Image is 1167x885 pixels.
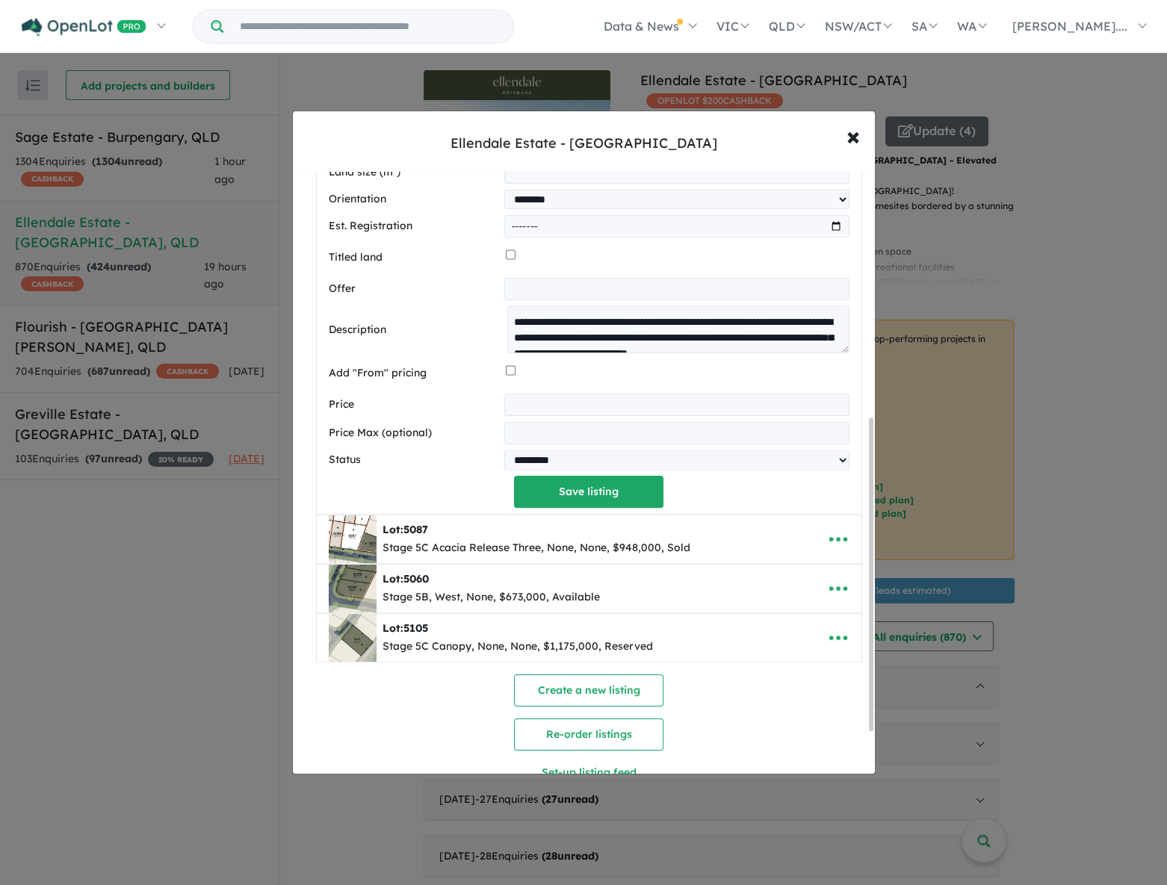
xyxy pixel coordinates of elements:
span: × [846,119,860,152]
b: Lot: [383,621,428,635]
b: Lot: [383,523,428,536]
button: Save listing [514,476,663,508]
label: Land size (m²) [329,164,499,181]
label: Offer [329,280,499,298]
img: Ellendale%20Estate%20-%20Upper%20Kedron%20-%20Lot%205060___1751847872.png [329,565,377,612]
div: Stage 5B, West, None, $673,000, Available [383,589,600,606]
span: 5060 [403,572,429,586]
label: Add "From" pricing [329,364,501,382]
label: Est. Registration [329,217,499,235]
img: Ellendale%20Estate%20-%20Upper%20Kedron%20-%20Lot%205087___1747372064.png [329,515,377,563]
span: [PERSON_NAME].... [1012,19,1127,34]
label: Status [329,451,499,469]
div: Stage 5C Canopy, None, None, $1,175,000, Reserved [383,638,653,656]
label: Titled land [329,249,501,267]
label: Description [329,321,502,339]
input: Try estate name, suburb, builder or developer [226,10,510,43]
span: 5105 [403,621,428,635]
img: Ellendale%20Estate%20-%20Upper%20Kedron%20-%20Lot%205105___1754262099.webp [329,614,377,662]
div: Stage 5C Acacia Release Three, None, None, $948,000, Sold [383,539,690,557]
label: Price Max (optional) [329,424,499,442]
img: Openlot PRO Logo White [22,18,146,37]
b: Lot: [383,572,429,586]
label: Orientation [329,190,499,208]
label: Price [329,396,499,414]
button: Re-order listings [514,718,663,751]
button: Create a new listing [514,674,663,707]
div: Ellendale Estate - [GEOGRAPHIC_DATA] [451,134,717,153]
span: 5087 [403,523,428,536]
button: Set-up listing feed [452,757,725,789]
